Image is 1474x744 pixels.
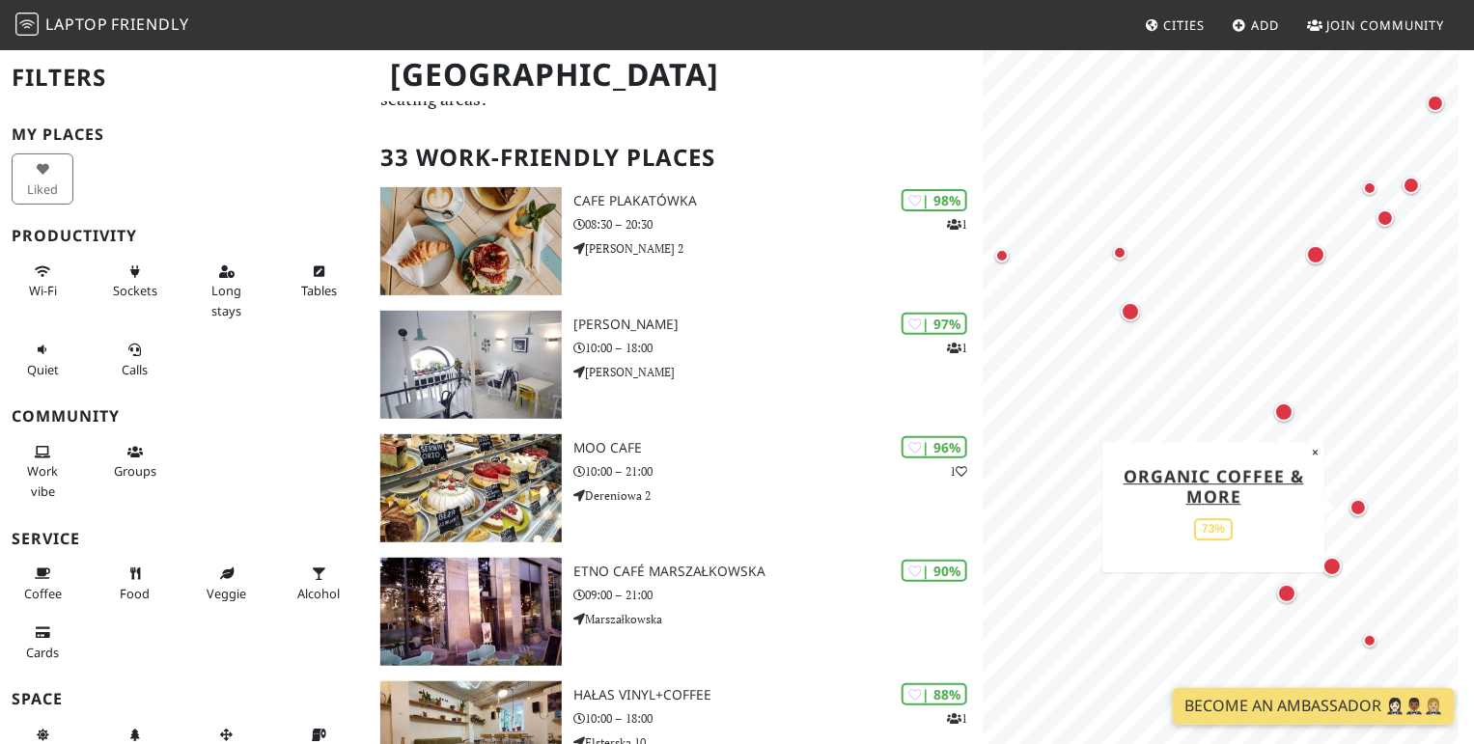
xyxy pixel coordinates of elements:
span: Join Community [1326,16,1445,34]
p: 10:00 – 18:00 [573,709,983,728]
div: Map marker [1423,91,1448,116]
div: Map marker [990,244,1014,267]
a: Cafe Plakatówka | 98% 1 Cafe Plakatówka 08:30 – 20:30 [PERSON_NAME] 2 [369,187,983,295]
p: [PERSON_NAME] [573,363,983,381]
button: Veggie [196,558,258,609]
button: Alcohol [288,558,349,609]
span: Food [120,585,150,602]
button: Long stays [196,256,258,326]
h3: Productivity [12,227,357,245]
span: Coffee [24,585,62,602]
div: | 90% [902,560,967,582]
a: Join Community [1299,8,1453,42]
button: Tables [288,256,349,307]
span: Group tables [114,462,156,480]
a: MOO cafe | 96% 1 MOO cafe 10:00 – 21:00 Dereniowa 2 [369,434,983,542]
a: Cities [1137,8,1212,42]
h3: HAŁAS Vinyl+Coffee [573,687,983,703]
a: Nancy Lee | 97% 1 [PERSON_NAME] 10:00 – 18:00 [PERSON_NAME] [369,311,983,419]
span: Power sockets [113,282,157,299]
a: LaptopFriendly LaptopFriendly [15,9,189,42]
img: Nancy Lee [380,311,562,419]
div: 73% [1194,518,1233,540]
div: Map marker [1302,241,1329,268]
h2: 33 Work-Friendly Places [380,128,971,187]
h3: Space [12,690,357,708]
h3: MOO cafe [573,440,983,456]
div: Map marker [1373,206,1398,231]
h3: My Places [12,125,357,144]
img: LaptopFriendly [15,13,39,36]
h1: [GEOGRAPHIC_DATA] [375,48,979,101]
h3: Service [12,530,357,548]
p: Dereniowa 2 [573,486,983,505]
span: Laptop [45,14,108,35]
h3: Community [12,407,357,426]
h3: Cafe Plakatówka [573,193,983,209]
button: Calls [103,334,165,385]
span: Long stays [212,282,242,318]
a: Add [1225,8,1288,42]
div: | 96% [902,436,967,458]
span: Credit cards [26,644,59,661]
div: Map marker [1117,298,1144,325]
img: Cafe Plakatówka [380,187,562,295]
button: Quiet [12,334,73,385]
a: Organic Coffee & more [1124,464,1304,508]
a: Etno Café Marszałkowska | 90% Etno Café Marszałkowska 09:00 – 21:00 Marszałkowska [369,558,983,666]
span: Alcohol [297,585,340,602]
span: Add [1252,16,1280,34]
button: Wi-Fi [12,256,73,307]
p: 1 [950,462,967,481]
p: 08:30 – 20:30 [573,215,983,234]
span: Work-friendly tables [301,282,337,299]
div: Map marker [1346,495,1371,520]
div: Map marker [1358,177,1381,200]
div: Map marker [1319,553,1346,580]
p: 1 [947,709,967,728]
div: Map marker [1270,399,1297,426]
p: 10:00 – 18:00 [573,339,983,357]
p: 1 [947,215,967,234]
div: | 97% [902,313,967,335]
h2: Filters [12,48,357,107]
button: Food [103,558,165,609]
button: Cards [12,617,73,668]
h3: Etno Café Marszałkowska [573,564,983,580]
img: Etno Café Marszałkowska [380,558,562,666]
img: MOO cafe [380,434,562,542]
p: 09:00 – 21:00 [573,586,983,604]
div: Map marker [1399,173,1424,198]
button: Work vibe [12,436,73,507]
button: Groups [103,436,165,487]
span: Cities [1164,16,1205,34]
span: People working [27,462,58,499]
span: Veggie [208,585,247,602]
div: Map marker [1108,241,1131,264]
span: Friendly [111,14,188,35]
span: Quiet [27,361,59,378]
p: [PERSON_NAME] 2 [573,239,983,258]
p: Marszałkowska [573,610,983,628]
span: Video/audio calls [122,361,148,378]
p: 1 [947,339,967,357]
button: Coffee [12,558,73,609]
p: 10:00 – 21:00 [573,462,983,481]
span: Stable Wi-Fi [29,282,57,299]
button: Close popup [1306,442,1324,463]
h3: [PERSON_NAME] [573,317,983,333]
div: | 98% [902,189,967,211]
div: | 88% [902,683,967,705]
button: Sockets [103,256,165,307]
